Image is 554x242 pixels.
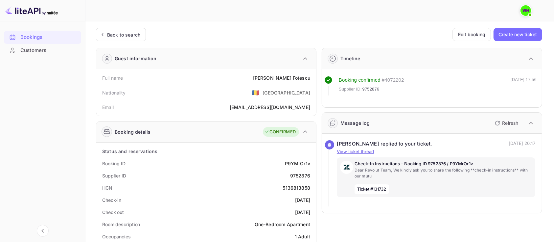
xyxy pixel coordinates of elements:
[340,120,370,126] div: Message log
[452,28,491,41] button: Edit booking
[491,118,521,128] button: Refresh
[337,140,432,148] div: [PERSON_NAME] replied to your ticket.
[4,44,81,57] div: Customers
[340,161,353,174] img: AwvSTEc2VUhQAAAAAElFTkSuQmCC
[285,160,310,167] div: P9YMrOr1v
[115,55,157,62] div: Guest information
[4,31,81,43] a: Bookings
[37,225,49,237] button: Collapse navigation
[355,161,532,167] p: Check-In Instructions – Booking ID 9752876 / P9YMrOr1v
[362,86,380,93] span: 9752876
[255,221,310,228] div: One-Bedroom Apartment
[102,74,123,81] div: Full name
[337,148,535,155] p: View ticket thread
[340,55,360,62] div: Timeline
[107,31,140,38] div: Back to search
[102,172,126,179] div: Supplier ID
[520,5,531,16] img: walid harrass
[511,76,537,95] div: [DATE] 17:56
[102,209,124,216] div: Check out
[20,34,78,41] div: Bookings
[102,104,114,111] div: Email
[295,197,310,203] div: [DATE]
[295,233,310,240] div: 1 Adult
[20,47,78,54] div: Customers
[102,148,157,155] div: Status and reservations
[4,31,81,44] div: Bookings
[115,128,150,135] div: Booking details
[339,76,381,84] div: Booking confirmed
[509,140,535,148] p: [DATE] 20:17
[253,74,310,81] div: [PERSON_NAME] Fotescu
[102,184,112,191] div: HCN
[102,160,126,167] div: Booking ID
[355,184,389,194] span: Ticket #131732
[230,104,310,111] div: [EMAIL_ADDRESS][DOMAIN_NAME]
[382,76,404,84] div: # 4072202
[5,5,58,16] img: LiteAPI logo
[4,44,81,56] a: Customers
[102,89,126,96] div: Nationality
[502,120,518,126] p: Refresh
[102,233,131,240] div: Occupancies
[295,209,310,216] div: [DATE]
[494,28,542,41] button: Create new ticket
[252,87,259,98] span: United States
[290,172,310,179] div: 9752876
[263,89,310,96] div: [GEOGRAPHIC_DATA]
[102,197,121,203] div: Check-in
[339,86,362,93] span: Supplier ID:
[265,129,296,135] div: CONFIRMED
[355,167,532,179] p: Dear Revolut Team, We kindly ask you to share the following **check-in instructions** with our mutu
[102,221,140,228] div: Room description
[283,184,311,191] div: 5136813858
